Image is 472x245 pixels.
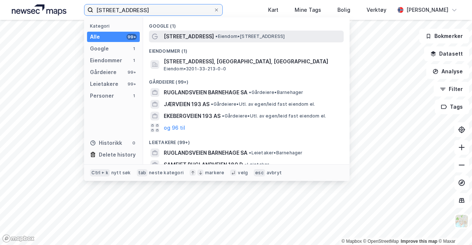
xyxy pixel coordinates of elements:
div: tab [137,169,148,176]
a: Mapbox homepage [2,234,35,243]
div: Alle [90,32,100,41]
span: • [215,34,218,39]
div: velg [238,170,248,176]
iframe: Chat Widget [435,210,472,245]
div: 1 [131,57,137,63]
div: Gårdeiere (99+) [143,73,350,87]
div: neste kategori [149,170,184,176]
button: Datasett [424,46,469,61]
div: markere [205,170,224,176]
div: Leietakere (99+) [143,134,350,147]
span: Leietaker [244,162,269,168]
div: Eiendommer (1) [143,42,350,56]
div: Kontrollprogram for chat [435,210,472,245]
span: • [211,101,213,107]
span: • [249,90,251,95]
span: • [249,150,251,155]
button: Filter [434,82,469,97]
span: [STREET_ADDRESS] [164,32,214,41]
button: og 96 til [164,123,185,132]
div: 99+ [126,69,137,75]
span: Gårdeiere • Barnehager [249,90,303,95]
a: Mapbox [341,239,362,244]
img: logo.a4113a55bc3d86da70a041830d287a7e.svg [12,4,66,15]
div: Historikk [90,139,122,147]
div: Bolig [337,6,350,14]
div: Google [90,44,109,53]
span: RUGLANDSVEIEN BARNEHAGE SA [164,148,247,157]
span: RUGLANDSVEIEN BARNEHAGE SA [164,88,247,97]
div: Eiendommer [90,56,122,65]
div: esc [254,169,265,176]
div: Ctrl + k [90,169,110,176]
div: Personer [90,91,114,100]
div: Mine Tags [295,6,321,14]
span: Gårdeiere • Utl. av egen/leid fast eiendom el. [211,101,315,107]
span: JÆRVEIEN 193 AS [164,100,209,109]
div: Delete history [99,150,136,159]
span: [STREET_ADDRESS], [GEOGRAPHIC_DATA], [GEOGRAPHIC_DATA] [164,57,341,66]
div: avbryt [267,170,282,176]
button: Bokmerker [419,29,469,43]
span: Leietaker • Barnehager [249,150,302,156]
div: 99+ [126,34,137,40]
a: Improve this map [401,239,437,244]
button: Analyse [426,64,469,79]
span: • [244,162,247,167]
div: nytt søk [111,170,131,176]
div: 0 [131,140,137,146]
div: Leietakere [90,80,118,88]
div: Google (1) [143,17,350,31]
span: Eiendom • [STREET_ADDRESS] [215,34,285,39]
div: Kategori [90,23,140,29]
span: Gårdeiere • Utl. av egen/leid fast eiendom el. [222,113,326,119]
input: Søk på adresse, matrikkel, gårdeiere, leietakere eller personer [93,4,214,15]
span: SAMEIET RUGLANDVEIEN 180 D [164,160,243,169]
div: Kart [268,6,278,14]
span: EKEBERGVEIEN 193 AS [164,112,221,120]
a: OpenStreetMap [363,239,399,244]
div: Gårdeiere [90,68,117,77]
div: [PERSON_NAME] [406,6,448,14]
span: • [222,113,224,119]
div: 99+ [126,81,137,87]
div: Verktøy [367,6,386,14]
div: 1 [131,93,137,99]
div: 1 [131,46,137,52]
span: Eiendom • 3201-33-213-0-0 [164,66,226,72]
button: Tags [435,99,469,114]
